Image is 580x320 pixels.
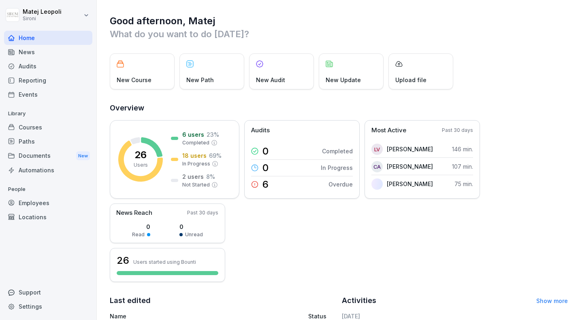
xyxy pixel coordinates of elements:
p: Library [4,107,92,120]
p: [PERSON_NAME] [387,162,433,171]
a: Events [4,87,92,102]
p: Overdue [328,180,353,189]
p: What do you want to do [DATE]? [110,28,568,40]
div: Support [4,285,92,299]
p: Past 30 days [187,209,218,216]
p: Past 30 days [442,127,473,134]
a: Settings [4,299,92,314]
p: Matej Leopoli [23,8,62,15]
p: Completed [322,147,353,155]
p: Read [132,231,145,238]
a: Locations [4,210,92,224]
a: Audits [4,59,92,73]
p: [PERSON_NAME] [387,180,433,188]
p: 18 users [182,151,207,160]
p: Audits [251,126,270,135]
a: Paths [4,134,92,148]
a: Home [4,31,92,45]
p: 0 [132,223,150,231]
a: Reporting [4,73,92,87]
a: Employees [4,196,92,210]
div: New [76,151,90,161]
p: 2 users [182,172,204,181]
p: Not Started [182,181,210,189]
p: 6 [262,180,269,189]
p: People [4,183,92,196]
h2: Last edited [110,295,336,306]
a: News [4,45,92,59]
p: 26 [134,150,147,160]
p: 146 min. [452,145,473,153]
p: [PERSON_NAME] [387,145,433,153]
p: Users [134,161,148,169]
div: CA [371,161,383,172]
p: 0 [179,223,203,231]
p: 0 [262,146,269,156]
h2: Overview [110,102,568,114]
p: New Update [326,76,361,84]
p: News Reach [116,208,152,218]
p: 69 % [209,151,222,160]
img: ia3zw4ydat6vmnm4pjigb6sd.png [371,178,383,190]
a: Automations [4,163,92,177]
p: 0 [262,163,269,173]
a: Courses [4,120,92,134]
p: 75 min. [454,180,473,188]
p: Unread [185,231,203,238]
p: 8 % [206,172,215,181]
p: New Course [117,76,151,84]
p: 107 min. [452,162,473,171]
p: Most Active [371,126,406,135]
p: In Progress [321,163,353,172]
p: New Path [186,76,214,84]
p: 6 users [182,130,204,139]
p: New Audit [256,76,285,84]
a: DocumentsNew [4,148,92,163]
h3: 26 [117,254,129,267]
p: 23 % [207,130,219,139]
p: Upload file [395,76,426,84]
p: In Progress [182,160,210,167]
div: Documents [4,148,92,163]
p: Sironi [23,16,62,21]
a: Show more [536,297,568,304]
p: Completed [182,139,209,146]
h2: Activities [342,295,376,306]
div: LV [371,144,383,155]
h1: Good afternoon, Matej [110,15,568,28]
p: Users started using Bounti [133,259,196,265]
